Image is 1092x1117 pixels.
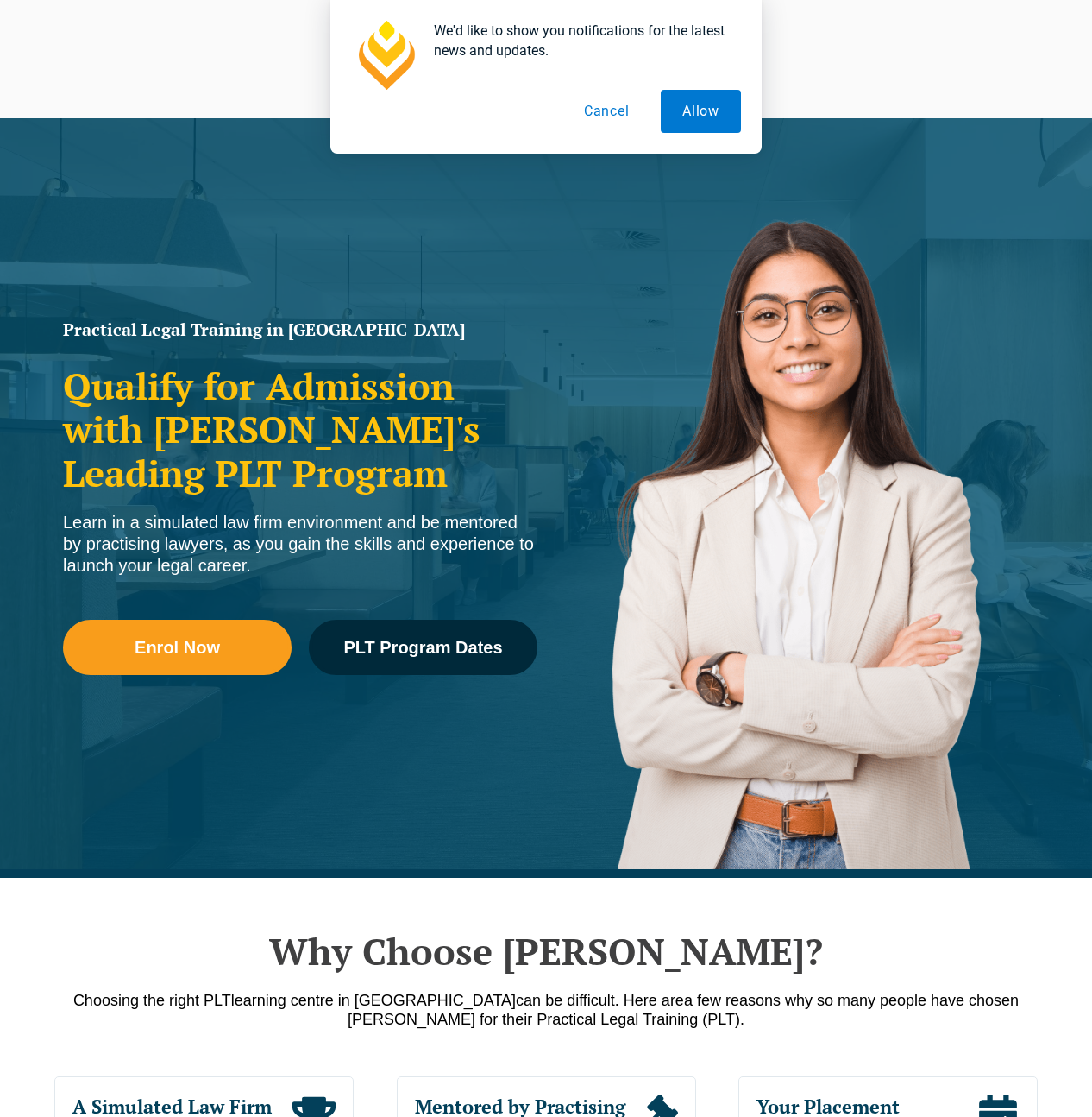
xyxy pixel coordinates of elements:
[516,992,684,1009] span: can be difficult. Here are
[343,639,502,656] span: PLT Program Dates
[309,620,537,675] a: PLT Program Dates
[351,21,420,90] img: notification icon
[231,992,516,1009] span: learning centre in [GEOGRAPHIC_DATA]
[63,321,537,338] h1: Practical Legal Training in [GEOGRAPHIC_DATA]
[63,512,537,577] div: Learn in a simulated law firm environment and be mentored by practising lawyers, as you gain the ...
[73,992,231,1009] span: Choosing the right PLT
[63,620,292,675] a: Enrol Now
[63,364,537,495] h2: Qualify for Admission with [PERSON_NAME]'s Leading PLT Program
[661,90,741,133] button: Allow
[420,21,741,60] div: We'd like to show you notifications for the latest news and updates.
[562,90,651,133] button: Cancel
[54,991,1038,1029] p: a few reasons why so many people have chosen [PERSON_NAME] for their Practical Legal Training (PLT).
[135,639,220,656] span: Enrol Now
[54,930,1038,973] h2: Why Choose [PERSON_NAME]?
